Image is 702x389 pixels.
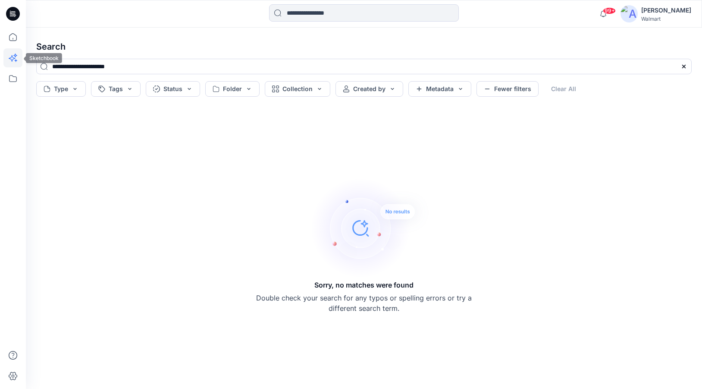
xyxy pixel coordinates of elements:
div: Walmart [641,16,691,22]
h4: Search [29,35,699,59]
span: 99+ [603,7,616,14]
button: Folder [205,81,260,97]
button: Tags [91,81,141,97]
button: Created by [335,81,403,97]
button: Metadata [408,81,471,97]
h5: Sorry, no matches were found [314,280,414,290]
div: [PERSON_NAME] [641,5,691,16]
button: Type [36,81,86,97]
button: Status [146,81,200,97]
img: avatar [621,5,638,22]
button: Collection [265,81,330,97]
button: Fewer filters [476,81,539,97]
img: Sorry, no matches were found [310,176,431,280]
p: Double check your search for any typos or spelling errors or try a different search term. [256,293,472,313]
